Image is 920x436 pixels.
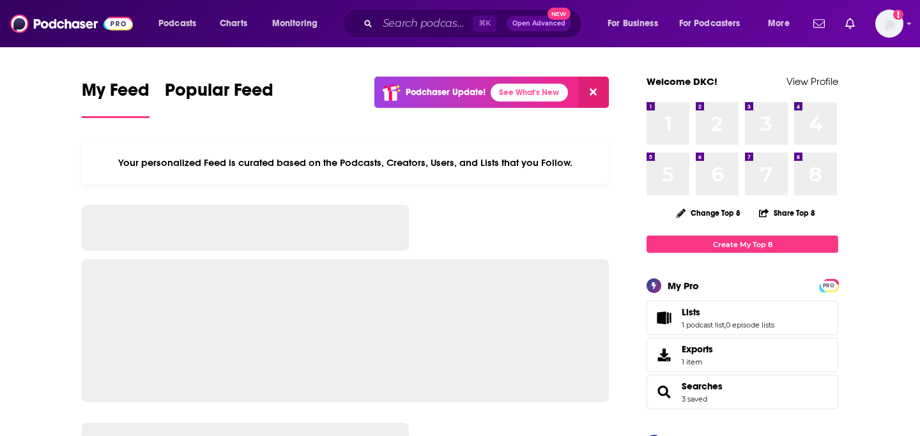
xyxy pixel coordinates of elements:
[682,306,700,318] span: Lists
[378,13,473,34] input: Search podcasts, credits, & more...
[651,346,677,364] span: Exports
[165,79,273,118] a: Popular Feed
[724,320,726,329] span: ,
[682,320,724,329] a: 1 podcast list
[10,11,133,36] img: Podchaser - Follow, Share and Rate Podcasts
[759,13,806,34] button: open menu
[682,343,713,355] span: Exports
[647,375,838,409] span: Searches
[82,141,609,184] div: Your personalized Feed is curated based on the Podcasts, Creators, Users, and Lists that you Follow.
[82,79,149,118] a: My Feed
[893,10,903,20] svg: Add a profile image
[651,383,677,401] a: Searches
[671,13,759,34] button: open menu
[821,280,836,290] a: PRO
[263,13,334,34] button: open menu
[82,79,149,109] span: My Feed
[220,15,247,33] span: Charts
[355,9,594,38] div: Search podcasts, credits, & more...
[491,84,568,101] a: See What's New
[679,15,740,33] span: For Podcasters
[682,380,723,392] a: Searches
[786,75,838,87] a: View Profile
[647,338,838,372] a: Exports
[808,13,830,34] a: Show notifications dropdown
[875,10,903,38] img: User Profile
[149,13,213,34] button: open menu
[548,8,571,20] span: New
[682,306,774,318] a: Lists
[158,15,196,33] span: Podcasts
[272,15,318,33] span: Monitoring
[875,10,903,38] button: Show profile menu
[821,281,836,290] span: PRO
[608,15,658,33] span: For Business
[840,13,860,34] a: Show notifications dropdown
[647,236,838,253] a: Create My Top 8
[758,200,816,225] button: Share Top 8
[647,75,717,87] a: Welcome DKC!
[647,301,838,335] span: Lists
[651,309,677,327] a: Lists
[668,280,699,292] div: My Pro
[165,79,273,109] span: Popular Feed
[507,16,571,31] button: Open AdvancedNew
[875,10,903,38] span: Logged in as dkcmediatechnyc
[473,15,496,32] span: ⌘ K
[682,395,707,403] a: 3 saved
[768,15,790,33] span: More
[406,87,486,98] p: Podchaser Update!
[682,357,713,366] span: 1 item
[211,13,255,34] a: Charts
[512,20,565,27] span: Open Advanced
[726,320,774,329] a: 0 episode lists
[669,205,748,221] button: Change Top 8
[599,13,674,34] button: open menu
